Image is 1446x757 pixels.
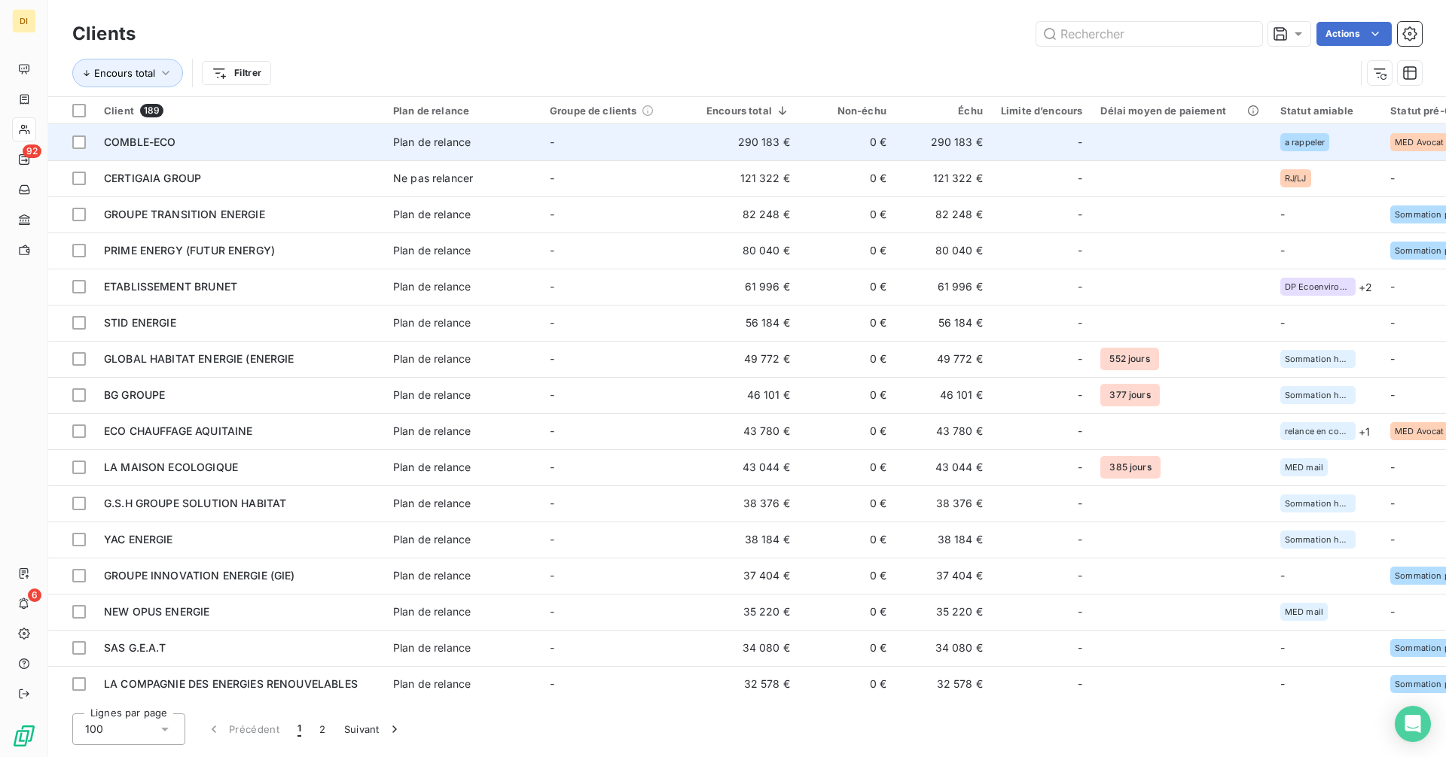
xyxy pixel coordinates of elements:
[697,485,799,521] td: 38 376 €
[799,485,895,521] td: 0 €
[85,722,103,737] span: 100
[104,605,209,618] span: NEW OPUS ENERGIE
[1001,105,1082,117] div: Limite d’encours
[1280,569,1285,582] span: -
[104,352,294,365] span: GLOBAL HABITAT ENERGIE (ENERGIE
[799,521,895,558] td: 0 €
[393,207,471,222] div: Plan de relance
[1285,427,1351,436] span: relance en cours
[104,641,166,654] span: SAS G.E.A.T
[104,244,275,257] span: PRIME ENERGY (FUTUR ENERGY)
[94,67,155,79] span: Encours total
[12,724,36,748] img: Logo LeanPay
[808,105,886,117] div: Non-échu
[550,280,554,293] span: -
[104,172,201,184] span: CERTIGAIA GROUP
[1390,352,1395,365] span: -
[895,196,992,233] td: 82 248 €
[288,713,310,745] button: 1
[895,413,992,449] td: 43 780 €
[895,449,992,485] td: 43 044 €
[197,713,288,745] button: Précédent
[550,424,554,437] span: -
[393,105,532,117] div: Plan de relance
[104,497,286,509] span: G.S.H GROUPE SOLUTION HABITAT
[799,341,895,377] td: 0 €
[905,105,983,117] div: Échu
[799,160,895,196] td: 0 €
[393,171,473,186] div: Ne pas relancer
[1390,497,1395,509] span: -
[104,135,176,148] span: COMBLE-ECO
[72,20,136,47] h3: Clients
[1390,316,1395,329] span: -
[1078,604,1082,619] span: -
[1078,135,1082,150] span: -
[393,135,471,150] div: Plan de relance
[550,135,554,148] span: -
[1390,388,1395,401] span: -
[895,377,992,413] td: 46 101 €
[1078,460,1082,475] span: -
[1078,568,1082,583] span: -
[1390,280,1395,293] span: -
[799,666,895,702] td: 0 €
[1036,22,1262,46] input: Rechercher
[1078,640,1082,655] span: -
[1078,243,1082,258] span: -
[799,124,895,160] td: 0 €
[104,424,252,437] span: ECO CHAUFFAGE AQUITAINE
[550,605,554,618] span: -
[706,105,790,117] div: Encours total
[1285,174,1307,183] span: RJ/LJ
[1078,424,1082,439] span: -
[1359,424,1370,439] span: + 1
[335,713,411,745] button: Suivant
[799,413,895,449] td: 0 €
[1078,315,1082,330] span: -
[23,144,41,158] span: 92
[393,532,471,547] div: Plan de relance
[202,61,271,85] button: Filtrer
[895,233,992,269] td: 80 040 €
[1100,348,1158,370] span: 552 jours
[393,604,471,619] div: Plan de relance
[104,208,265,220] span: GROUPE TRANSITION ENERGIE
[1316,22,1392,46] button: Actions
[1100,105,1261,117] div: Délai moyen de paiement
[1280,244,1285,257] span: -
[799,269,895,305] td: 0 €
[799,196,895,233] td: 0 €
[799,233,895,269] td: 0 €
[1078,207,1082,222] span: -
[1390,605,1395,618] span: -
[1285,607,1323,616] span: MED mail
[697,521,799,558] td: 38 184 €
[550,569,554,582] span: -
[895,341,992,377] td: 49 772 €
[799,449,895,485] td: 0 €
[1078,388,1082,403] span: -
[393,496,471,511] div: Plan de relance
[697,594,799,630] td: 35 220 €
[104,461,238,473] span: LA MAISON ECOLOGIQUE
[1285,463,1323,472] span: MED mail
[1285,499,1351,508] span: Sommation huissier (uniquement)
[393,315,471,330] div: Plan de relance
[697,666,799,702] td: 32 578 €
[697,196,799,233] td: 82 248 €
[310,713,334,745] button: 2
[697,124,799,160] td: 290 183 €
[895,594,992,630] td: 35 220 €
[550,316,554,329] span: -
[1285,391,1351,400] span: Sommation huissier (uniquement)
[550,641,554,654] span: -
[1078,171,1082,186] span: -
[1078,279,1082,294] span: -
[1280,641,1285,654] span: -
[1285,138,1325,147] span: a rappeler
[393,351,471,366] div: Plan de relance
[104,388,165,401] span: BG GROUPE
[393,568,471,583] div: Plan de relance
[104,569,295,582] span: GROUPE INNOVATION ENERGIE (GIE)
